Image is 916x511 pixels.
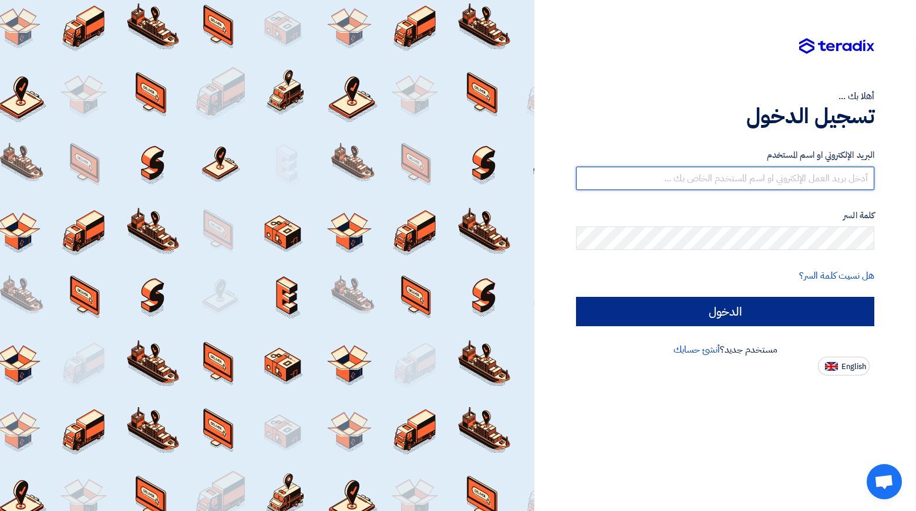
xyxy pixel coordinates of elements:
[799,38,874,55] img: Teradix logo
[867,464,902,499] div: Open chat
[576,343,874,357] div: مستخدم جديد؟
[576,89,874,103] div: أهلا بك ...
[576,209,874,222] label: كلمة السر
[576,148,874,162] label: البريد الإلكتروني او اسم المستخدم
[799,269,874,283] a: هل نسيت كلمة السر؟
[576,167,874,190] input: أدخل بريد العمل الإلكتروني او اسم المستخدم الخاص بك ...
[818,357,870,375] button: English
[576,103,874,129] h1: تسجيل الدخول
[841,363,866,371] span: English
[825,362,838,371] img: en-US.png
[576,297,874,326] input: الدخول
[673,343,720,357] a: أنشئ حسابك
